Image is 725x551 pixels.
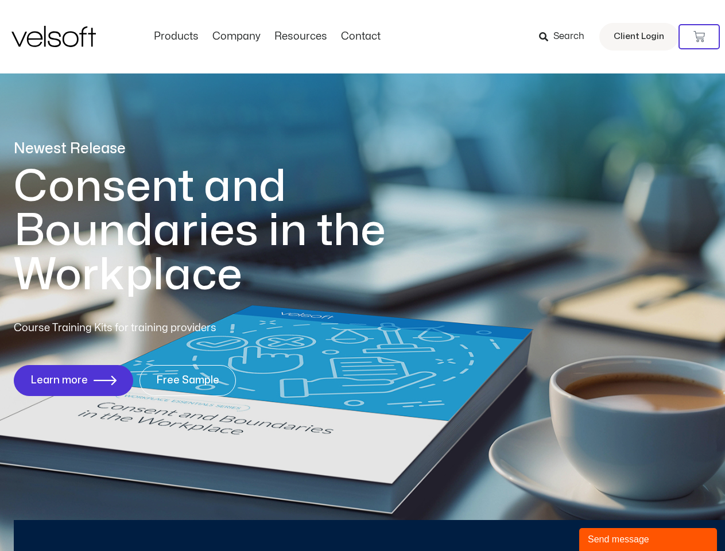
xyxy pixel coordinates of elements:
[14,165,433,297] h1: Consent and Boundaries in the Workplace
[14,320,300,336] p: Course Training Kits for training providers
[267,30,334,43] a: ResourcesMenu Toggle
[614,29,664,44] span: Client Login
[139,365,236,396] a: Free Sample
[147,30,206,43] a: ProductsMenu Toggle
[30,375,88,386] span: Learn more
[11,26,96,47] img: Velsoft Training Materials
[553,29,584,44] span: Search
[539,27,592,46] a: Search
[156,375,219,386] span: Free Sample
[579,526,719,551] iframe: chat widget
[206,30,267,43] a: CompanyMenu Toggle
[14,139,433,159] p: Newest Release
[334,30,387,43] a: ContactMenu Toggle
[599,23,679,51] a: Client Login
[147,30,387,43] nav: Menu
[14,365,133,396] a: Learn more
